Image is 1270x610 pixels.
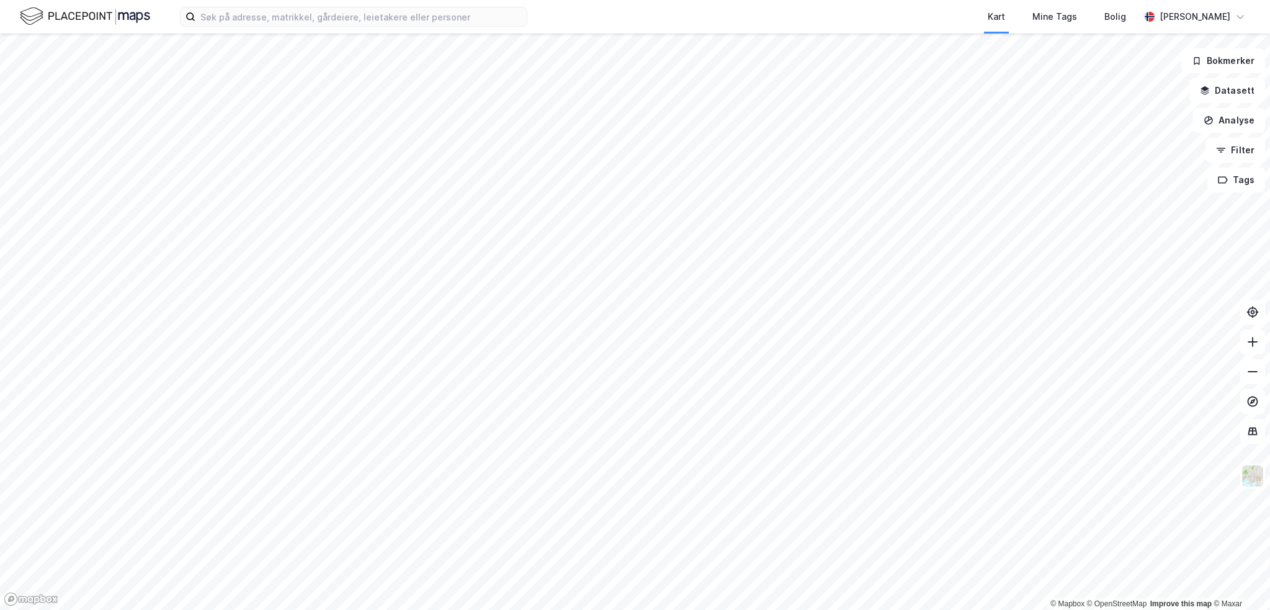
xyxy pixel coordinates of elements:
[1241,464,1264,488] img: Z
[1193,108,1265,133] button: Analyse
[1205,138,1265,163] button: Filter
[1104,9,1126,24] div: Bolig
[988,9,1005,24] div: Kart
[195,7,527,26] input: Søk på adresse, matrikkel, gårdeiere, leietakere eller personer
[1050,599,1084,608] a: Mapbox
[1207,168,1265,192] button: Tags
[1150,599,1212,608] a: Improve this map
[1160,9,1230,24] div: [PERSON_NAME]
[1087,599,1147,608] a: OpenStreetMap
[1208,550,1270,610] iframe: Chat Widget
[1208,550,1270,610] div: Kontrollprogram for chat
[20,6,150,27] img: logo.f888ab2527a4732fd821a326f86c7f29.svg
[1181,48,1265,73] button: Bokmerker
[4,592,58,606] a: Mapbox homepage
[1189,78,1265,103] button: Datasett
[1032,9,1077,24] div: Mine Tags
